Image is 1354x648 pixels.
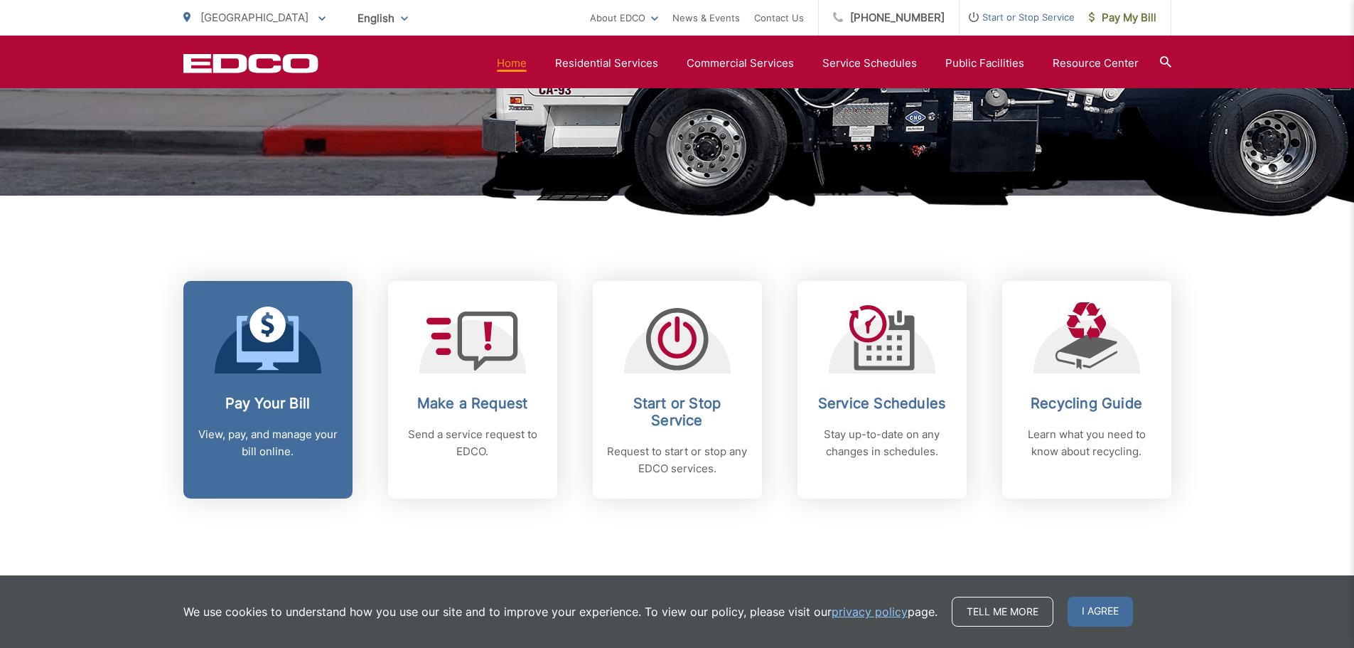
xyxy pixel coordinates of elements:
[388,281,557,499] a: Make a Request Send a service request to EDCO.
[402,395,543,412] h2: Make a Request
[183,603,937,620] p: We use cookies to understand how you use our site and to improve your experience. To view our pol...
[822,55,917,72] a: Service Schedules
[832,603,908,620] a: privacy policy
[1016,395,1157,412] h2: Recycling Guide
[183,53,318,73] a: EDCD logo. Return to the homepage.
[812,395,952,412] h2: Service Schedules
[402,426,543,460] p: Send a service request to EDCO.
[607,443,748,477] p: Request to start or stop any EDCO services.
[1053,55,1139,72] a: Resource Center
[1089,9,1156,26] span: Pay My Bill
[590,9,658,26] a: About EDCO
[183,281,353,499] a: Pay Your Bill View, pay, and manage your bill online.
[1016,426,1157,460] p: Learn what you need to know about recycling.
[952,597,1053,627] a: Tell me more
[1068,597,1133,627] span: I agree
[347,6,419,31] span: English
[754,9,804,26] a: Contact Us
[607,395,748,429] h2: Start or Stop Service
[200,11,308,24] span: [GEOGRAPHIC_DATA]
[672,9,740,26] a: News & Events
[555,55,658,72] a: Residential Services
[497,55,527,72] a: Home
[797,281,967,499] a: Service Schedules Stay up-to-date on any changes in schedules.
[198,426,338,460] p: View, pay, and manage your bill online.
[1002,281,1171,499] a: Recycling Guide Learn what you need to know about recycling.
[198,395,338,412] h2: Pay Your Bill
[687,55,794,72] a: Commercial Services
[945,55,1024,72] a: Public Facilities
[812,426,952,460] p: Stay up-to-date on any changes in schedules.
